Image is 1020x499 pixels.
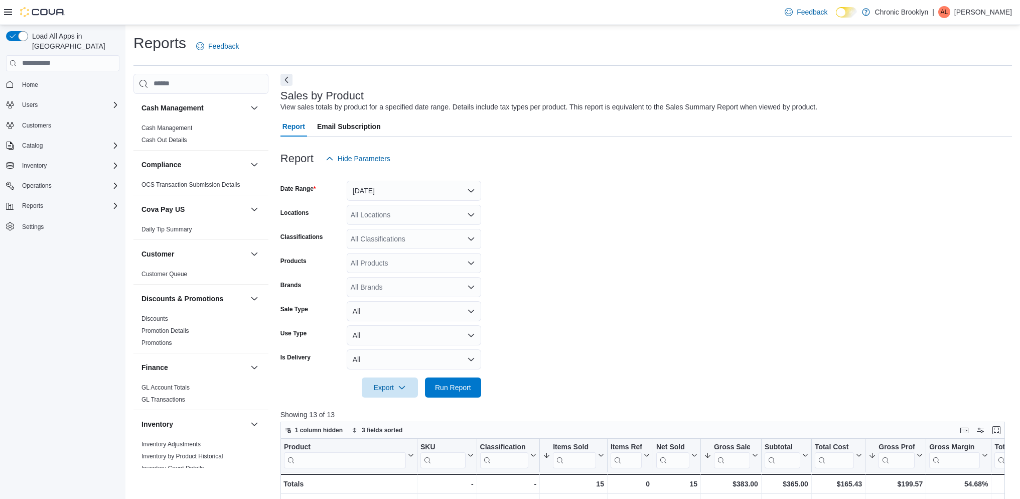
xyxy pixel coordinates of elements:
[141,453,223,460] a: Inventory by Product Historical
[141,204,246,214] button: Cova Pay US
[480,442,528,452] div: Classification
[322,149,394,169] button: Hide Parameters
[704,478,758,490] div: $383.00
[280,153,314,165] h3: Report
[368,378,412,398] span: Export
[317,116,381,137] span: Email Subscription
[18,221,48,233] a: Settings
[480,478,536,490] div: -
[133,33,186,53] h1: Reports
[281,424,347,436] button: 1 column hidden
[141,419,246,429] button: Inventory
[248,203,260,215] button: Cova Pay US
[815,442,854,452] div: Total Cost
[141,440,201,448] span: Inventory Adjustments
[765,442,808,468] button: Subtotal
[656,442,689,468] div: Net Sold
[480,442,536,468] button: Classification
[611,478,650,490] div: 0
[133,179,268,195] div: Compliance
[208,41,239,51] span: Feedback
[18,180,119,192] span: Operations
[141,204,185,214] h3: Cova Pay US
[284,442,406,452] div: Product
[248,248,260,260] button: Customer
[22,81,38,89] span: Home
[2,77,123,92] button: Home
[248,102,260,114] button: Cash Management
[295,426,343,434] span: 1 column hidden
[656,442,689,452] div: Net Sold
[280,209,309,217] label: Locations
[133,268,268,284] div: Customer
[765,442,800,452] div: Subtotal
[929,442,988,468] button: Gross Margin
[467,283,475,291] button: Open list of options
[141,225,192,233] span: Daily Tip Summary
[18,99,119,111] span: Users
[18,99,42,111] button: Users
[18,200,47,212] button: Reports
[280,305,308,313] label: Sale Type
[22,182,52,190] span: Operations
[797,7,827,17] span: Feedback
[338,154,390,164] span: Hide Parameters
[280,74,293,86] button: Next
[2,159,123,173] button: Inventory
[18,119,119,132] span: Customers
[18,78,119,91] span: Home
[2,98,123,112] button: Users
[283,478,414,490] div: Totals
[656,442,697,468] button: Net Sold
[141,396,185,404] span: GL Transactions
[248,361,260,373] button: Finance
[656,478,697,490] div: 15
[141,327,189,335] span: Promotion Details
[362,426,402,434] span: 3 fields sorted
[781,2,831,22] a: Feedback
[18,200,119,212] span: Reports
[141,270,187,278] span: Customer Queue
[18,79,42,91] a: Home
[141,339,172,347] span: Promotions
[941,6,948,18] span: AL
[141,339,172,346] a: Promotions
[2,179,123,193] button: Operations
[815,478,862,490] div: $165.43
[141,160,246,170] button: Compliance
[929,442,980,468] div: Gross Margin
[958,424,970,436] button: Keyboard shortcuts
[284,442,414,468] button: Product
[248,418,260,430] button: Inventory
[22,101,38,109] span: Users
[467,211,475,219] button: Open list of options
[280,185,316,193] label: Date Range
[18,220,119,232] span: Settings
[280,353,311,361] label: Is Delivery
[133,313,268,353] div: Discounts & Promotions
[18,119,55,132] a: Customers
[133,223,268,239] div: Cova Pay US
[543,478,604,490] div: 15
[18,180,56,192] button: Operations
[543,442,604,468] button: Items Sold
[974,424,986,436] button: Display options
[280,233,323,241] label: Classifications
[192,36,243,56] a: Feedback
[141,181,240,189] span: OCS Transaction Submission Details
[141,327,189,334] a: Promotion Details
[133,382,268,410] div: Finance
[280,329,307,337] label: Use Type
[280,281,301,289] label: Brands
[141,271,187,278] a: Customer Queue
[2,219,123,233] button: Settings
[141,249,174,259] h3: Customer
[2,139,123,153] button: Catalog
[141,362,246,372] button: Finance
[141,103,204,113] h3: Cash Management
[879,442,915,452] div: Gross Profit
[141,103,246,113] button: Cash Management
[347,349,481,369] button: All
[868,478,923,490] div: $199.57
[141,137,187,144] a: Cash Out Details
